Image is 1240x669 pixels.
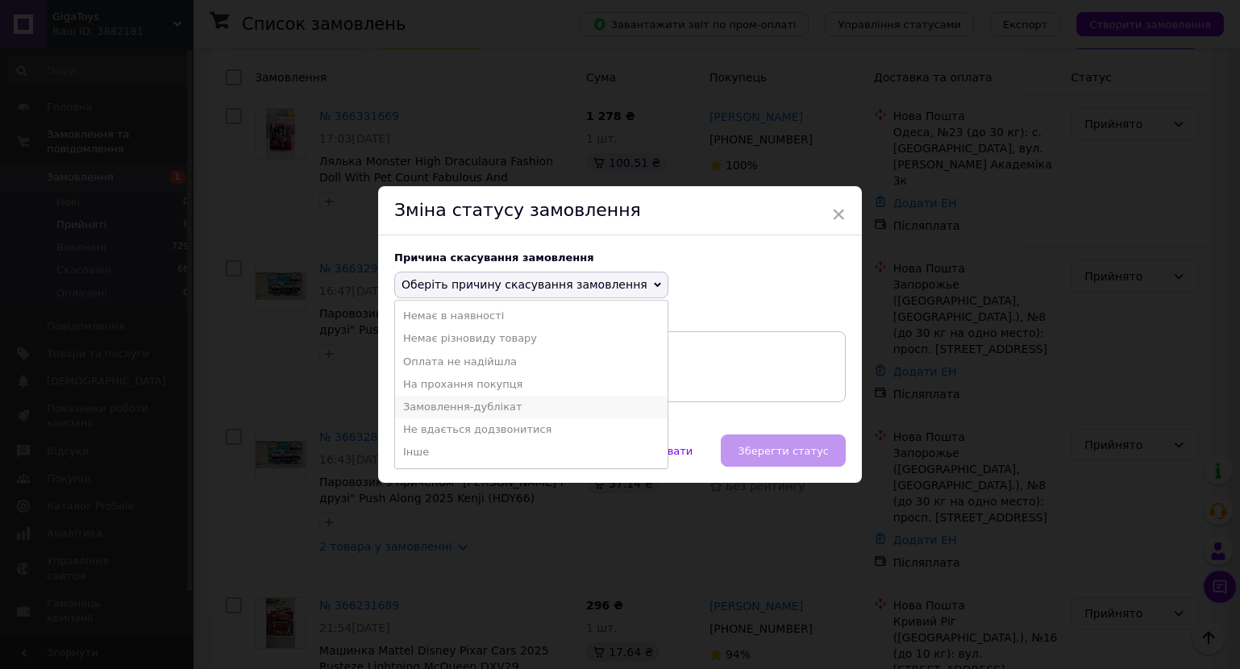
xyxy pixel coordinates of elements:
[395,351,668,373] li: Оплата не надійшла
[831,201,846,228] span: ×
[395,441,668,463] li: Інше
[402,278,647,291] span: Оберіть причину скасування замовлення
[395,305,668,327] li: Немає в наявності
[394,251,846,264] div: Причина скасування замовлення
[378,186,862,235] div: Зміна статусу замовлення
[395,418,668,441] li: Не вдається додзвонитися
[395,373,668,396] li: На прохання покупця
[395,396,668,418] li: Замовлення-дублікат
[395,327,668,350] li: Немає різновиду товару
